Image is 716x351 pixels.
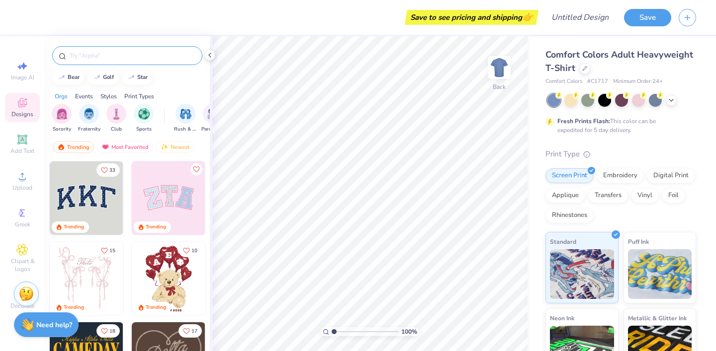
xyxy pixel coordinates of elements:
span: 10 [191,248,197,253]
div: Trending [146,304,166,311]
img: trend_line.gif [58,74,66,80]
span: Metallic & Glitter Ink [628,313,687,323]
span: # C1717 [587,77,608,86]
span: 👉 [522,11,533,23]
div: bear [68,74,80,80]
div: Trending [53,141,94,153]
img: 83dda5b0-2158-48ca-832c-f6b4ef4c4536 [50,242,123,315]
div: filter for Parent's Weekend [201,104,224,133]
img: Standard [550,249,614,299]
div: Applique [545,188,585,203]
span: 15 [109,248,115,253]
span: Clipart & logos [5,257,40,273]
span: Rush & Bid [174,126,197,133]
div: star [137,74,148,80]
div: filter for Club [106,104,126,133]
img: e74243e0-e378-47aa-a400-bc6bcb25063a [205,242,278,315]
div: Events [75,92,93,101]
div: Save to see pricing and shipping [407,10,536,25]
img: Sports Image [138,108,150,120]
span: Puff Ink [628,236,649,247]
img: d12a98c7-f0f7-4345-bf3a-b9f1b718b86e [123,242,196,315]
div: Screen Print [545,168,594,183]
img: trending.gif [57,143,65,150]
img: Rush & Bid Image [180,108,191,120]
button: Like [179,324,202,338]
span: Sorority [53,126,71,133]
span: 17 [191,329,197,334]
img: trend_line.gif [127,74,135,80]
button: Like [190,163,202,175]
div: Digital Print [647,168,695,183]
div: Most Favorited [97,141,153,153]
span: 33 [109,168,115,173]
span: Upload [12,184,32,192]
div: Vinyl [631,188,659,203]
button: Like [96,244,120,257]
div: This color can be expedited for 5 day delivery. [557,117,680,135]
div: Transfers [588,188,628,203]
div: Back [493,82,506,91]
span: Standard [550,236,576,247]
strong: Need help? [36,320,72,330]
button: bear [52,70,84,85]
span: Greek [15,220,30,228]
div: filter for Fraternity [78,104,100,133]
span: Comfort Colors [545,77,582,86]
div: golf [103,74,114,80]
img: edfb13fc-0e43-44eb-bea2-bf7fc0dd67f9 [123,161,196,235]
img: 3b9aba4f-e317-4aa7-a679-c95a879539bd [50,161,123,235]
img: Puff Ink [628,249,692,299]
span: Minimum Order: 24 + [613,77,663,86]
div: Print Types [124,92,154,101]
div: Orgs [55,92,68,101]
img: most_fav.gif [101,143,109,150]
img: Fraternity Image [84,108,94,120]
img: Newest.gif [161,143,169,150]
span: Club [111,126,122,133]
span: Add Text [10,147,34,155]
button: filter button [201,104,224,133]
img: trend_line.gif [93,74,101,80]
div: Styles [100,92,117,101]
span: Parent's Weekend [201,126,224,133]
span: Neon Ink [550,313,574,323]
button: filter button [134,104,154,133]
div: Print Type [545,148,696,160]
button: filter button [174,104,197,133]
input: Try "Alpha" [69,51,196,61]
div: filter for Rush & Bid [174,104,197,133]
span: Decorate [10,302,34,310]
strong: Fresh Prints Flash: [557,117,610,125]
span: Image AI [11,73,34,81]
span: 18 [109,329,115,334]
button: golf [88,70,118,85]
img: 9980f5e8-e6a1-4b4a-8839-2b0e9349023c [132,161,205,235]
button: star [122,70,152,85]
div: Trending [64,223,84,231]
div: Foil [662,188,685,203]
img: 587403a7-0594-4a7f-b2bd-0ca67a3ff8dd [132,242,205,315]
img: Back [489,58,509,77]
button: filter button [78,104,100,133]
button: filter button [106,104,126,133]
span: Comfort Colors Adult Heavyweight T-Shirt [545,49,693,74]
div: Trending [64,304,84,311]
button: Like [96,324,120,338]
img: Parent's Weekend Image [207,108,219,120]
img: Club Image [111,108,122,120]
div: Trending [146,223,166,231]
button: Save [624,9,671,26]
button: Like [179,244,202,257]
div: filter for Sports [134,104,154,133]
img: Sorority Image [56,108,68,120]
span: 100 % [401,327,417,336]
input: Untitled Design [543,7,617,27]
span: Sports [136,126,152,133]
img: 5ee11766-d822-42f5-ad4e-763472bf8dcf [205,161,278,235]
span: Designs [11,110,33,118]
div: filter for Sorority [52,104,72,133]
button: Like [96,163,120,177]
div: Rhinestones [545,208,594,223]
span: Fraternity [78,126,100,133]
